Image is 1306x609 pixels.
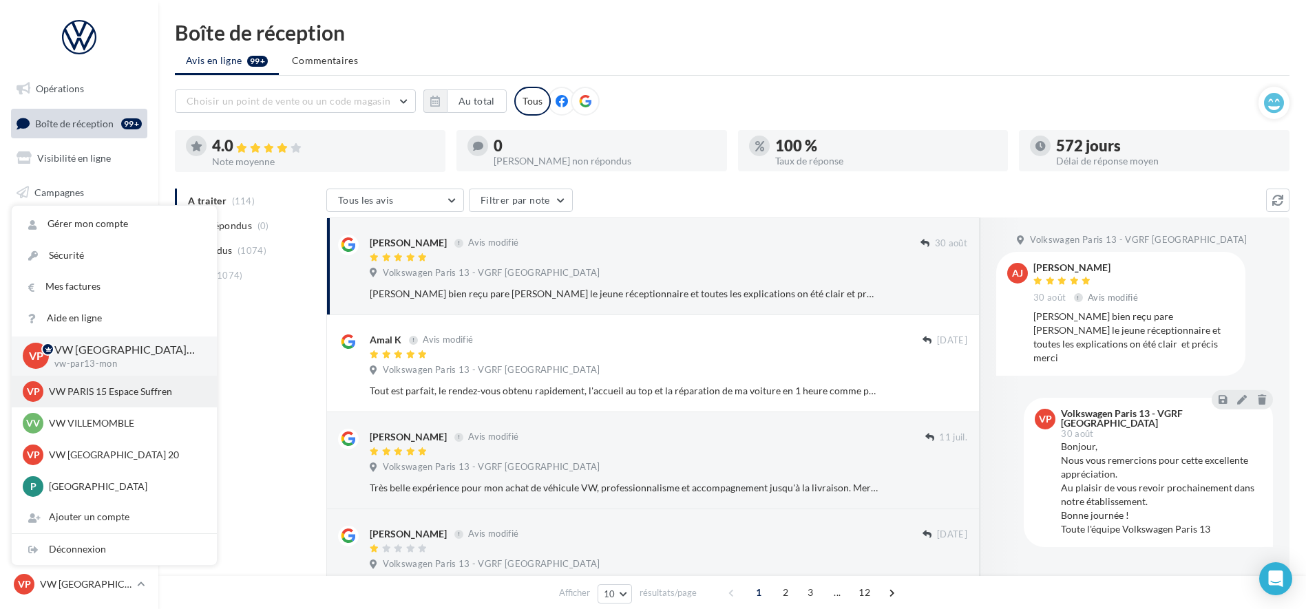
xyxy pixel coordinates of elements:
span: (0) [257,220,269,231]
span: Tous les avis [338,194,394,206]
span: 12 [853,581,876,603]
span: (1074) [238,245,266,256]
p: VW [GEOGRAPHIC_DATA] 13 [54,342,195,358]
span: Volkswagen Paris 13 - VGRF [GEOGRAPHIC_DATA] [383,558,600,570]
p: VW VILLEMOMBLE [49,416,200,430]
div: [PERSON_NAME] bien reçu pare [PERSON_NAME] le jeune réceptionnaire et toutes les explications on ... [370,287,878,301]
span: [DATE] [937,334,967,347]
span: VP [1039,412,1052,426]
a: Contacts [8,213,150,242]
button: 10 [598,584,633,603]
div: [PERSON_NAME] [370,527,447,541]
a: Campagnes [8,178,150,207]
a: PLV et print personnalisable [8,315,150,356]
a: Campagnes DataOnDemand [8,361,150,401]
a: Sécurité [12,240,217,271]
a: Mes factures [12,271,217,302]
a: Gérer mon compte [12,209,217,239]
button: Tous les avis [326,189,464,212]
span: AJ [1012,266,1023,280]
div: Ajouter un compte [12,502,217,533]
div: 0 [494,138,716,153]
span: Choisir un point de vente ou un code magasin [187,95,390,107]
button: Au total [447,89,507,113]
span: Volkswagen Paris 13 - VGRF [GEOGRAPHIC_DATA] [383,364,600,376]
button: Choisir un point de vente ou un code magasin [175,89,416,113]
p: VW [GEOGRAPHIC_DATA] 13 [40,577,131,591]
span: Non répondus [188,219,252,233]
p: [GEOGRAPHIC_DATA] [49,480,200,493]
span: (1074) [214,270,243,281]
span: résultats/page [640,586,697,599]
div: Déconnexion [12,534,217,565]
a: Médiathèque [8,246,150,275]
div: Volkswagen Paris 13 - VGRF [GEOGRAPHIC_DATA] [1061,409,1259,428]
span: VV [26,416,40,430]
div: [PERSON_NAME] bien reçu pare [PERSON_NAME] le jeune réceptionnaire et toutes les explications on ... [1033,310,1234,365]
span: 30 août [935,237,967,250]
span: 2 [775,581,797,603]
div: Note moyenne [212,157,434,167]
div: Tout est parfait, le rendez-vous obtenu rapidement, l'accueil au top et la réparation de ma voitu... [370,384,878,398]
div: 99+ [121,118,142,129]
a: VP VW [GEOGRAPHIC_DATA] 13 [11,571,147,597]
a: Calendrier [8,281,150,310]
div: Taux de réponse [775,156,998,166]
span: 3 [799,581,821,603]
span: VP [27,385,40,398]
span: [DATE] [937,528,967,541]
p: VW PARIS 15 Espace Suffren [49,385,200,398]
div: [PERSON_NAME] [370,236,447,250]
span: Campagnes [34,186,84,198]
div: 572 jours [1056,138,1278,153]
p: vw-par13-mon [54,358,195,370]
a: Boîte de réception99+ [8,109,150,138]
span: Avis modifié [468,528,518,539]
span: Opérations [36,83,84,94]
span: 11 juil. [939,431,967,444]
div: 4.0 [212,138,434,154]
button: Au total [423,89,507,113]
span: Avis modifié [468,431,518,442]
button: Filtrer par note [469,189,573,212]
div: Open Intercom Messenger [1259,562,1292,595]
div: Bonjour, Nous vous remercions pour cette excellente appréciation. Au plaisir de vous revoir proch... [1061,440,1262,536]
div: [PERSON_NAME] [1033,263,1141,273]
span: Commentaires [292,54,358,67]
div: Amal K [370,333,401,347]
span: Afficher [559,586,590,599]
span: Avis modifié [468,237,518,248]
span: 10 [604,588,615,599]
span: Avis modifié [423,334,473,345]
a: Aide en ligne [12,303,217,334]
span: 1 [748,581,770,603]
span: VP [29,348,43,364]
div: [PERSON_NAME] non répondus [494,156,716,166]
p: VW [GEOGRAPHIC_DATA] 20 [49,448,200,462]
span: 30 août [1061,429,1093,438]
a: Opérations [8,74,150,103]
span: Volkswagen Paris 13 - VGRF [GEOGRAPHIC_DATA] [383,267,600,279]
div: [PERSON_NAME] [370,430,447,444]
div: Très belle expérience pour mon achat de véhicule VW, professionnalisme et accompagnement jusqu'à ... [370,481,878,495]
span: Volkswagen Paris 13 - VGRF [GEOGRAPHIC_DATA] [1030,234,1247,246]
span: ... [826,581,848,603]
span: Boîte de réception [35,117,114,129]
div: Tous [514,87,551,116]
span: Avis modifié [1088,292,1138,303]
span: Visibilité en ligne [37,152,111,164]
div: 100 % [775,138,998,153]
span: VP [18,577,31,591]
span: Volkswagen Paris 13 - VGRF [GEOGRAPHIC_DATA] [383,461,600,473]
span: VP [27,448,40,462]
a: Visibilité en ligne [8,144,150,173]
div: Boîte de réception [175,22,1289,43]
span: 30 août [1033,292,1066,304]
div: Délai de réponse moyen [1056,156,1278,166]
span: P [30,480,36,493]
